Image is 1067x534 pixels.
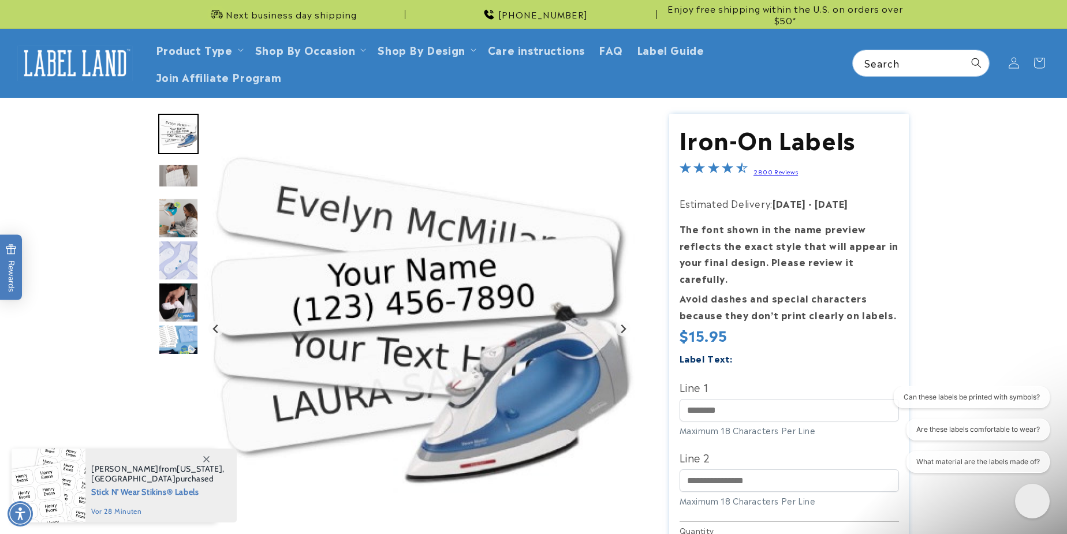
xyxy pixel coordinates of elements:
[753,167,798,175] a: 2800 Reviews - open in a new tab
[149,63,289,90] a: Join Affiliate Program
[680,448,899,466] label: Line 2
[158,164,199,188] img: null
[637,43,704,56] span: Label Guide
[149,36,248,63] summary: Product Type
[158,282,199,323] img: Iron-On Labels - Label Land
[680,222,898,285] strong: The font shown in the name preview reflects the exact style that will appear in your final design...
[13,41,137,85] a: Label Land
[91,464,159,474] span: [PERSON_NAME]
[481,36,592,63] a: Care instructions
[158,198,199,238] img: Iron-On Labels - Label Land
[156,42,233,57] a: Product Type
[248,36,371,63] summary: Shop By Occasion
[773,196,806,210] strong: [DATE]
[91,506,225,517] span: vor 28 Minuten
[156,70,282,83] span: Join Affiliate Program
[208,321,224,337] button: Previous slide
[158,114,199,154] div: Go to slide 4
[680,124,899,154] h1: Iron-On Labels
[815,196,848,210] strong: [DATE]
[808,196,812,210] strong: -
[378,42,465,57] a: Shop By Design
[91,464,225,484] span: from , purchased
[964,50,989,76] button: Search
[680,324,728,345] span: $15.95
[226,9,357,20] span: Next business day shipping
[680,378,899,396] label: Line 1
[488,43,585,56] span: Care instructions
[177,464,222,474] span: [US_STATE]
[662,3,909,25] span: Enjoy free shipping within the U.S. on orders over $50*
[630,36,711,63] a: Label Guide
[498,9,588,20] span: [PHONE_NUMBER]
[91,473,176,484] span: [GEOGRAPHIC_DATA]
[158,240,199,281] div: Go to slide 7
[615,321,631,337] button: Next slide
[158,240,199,281] img: Iron-On Labels - Label Land
[17,45,133,81] img: Label Land
[1009,480,1055,522] iframe: Gorgias live chat messenger
[371,36,480,63] summary: Shop By Design
[158,324,199,365] div: Go to slide 9
[8,501,33,526] div: Accessibility Menu
[680,424,899,436] div: Maximum 18 Characters Per Line
[680,291,897,322] strong: Avoid dashes and special characters because they don’t print clearly on labels.
[680,163,748,177] span: 4.5-star overall rating
[158,198,199,238] div: Go to slide 6
[158,114,199,154] img: Iron-on name labels with an iron
[158,156,199,196] div: Go to slide 5
[592,36,630,63] a: FAQ
[255,43,356,56] span: Shop By Occasion
[680,352,733,365] label: Label Text:
[91,484,225,498] span: Stick N' Wear Stikins® Labels
[680,495,899,507] div: Maximum 18 Characters Per Line
[599,43,623,56] span: FAQ
[6,244,17,292] span: Rewards
[158,324,199,365] img: Iron-On Labels - Label Land
[680,195,899,212] p: Estimated Delivery:
[878,386,1055,482] iframe: Gorgias live chat conversation starters
[158,282,199,323] div: Go to slide 8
